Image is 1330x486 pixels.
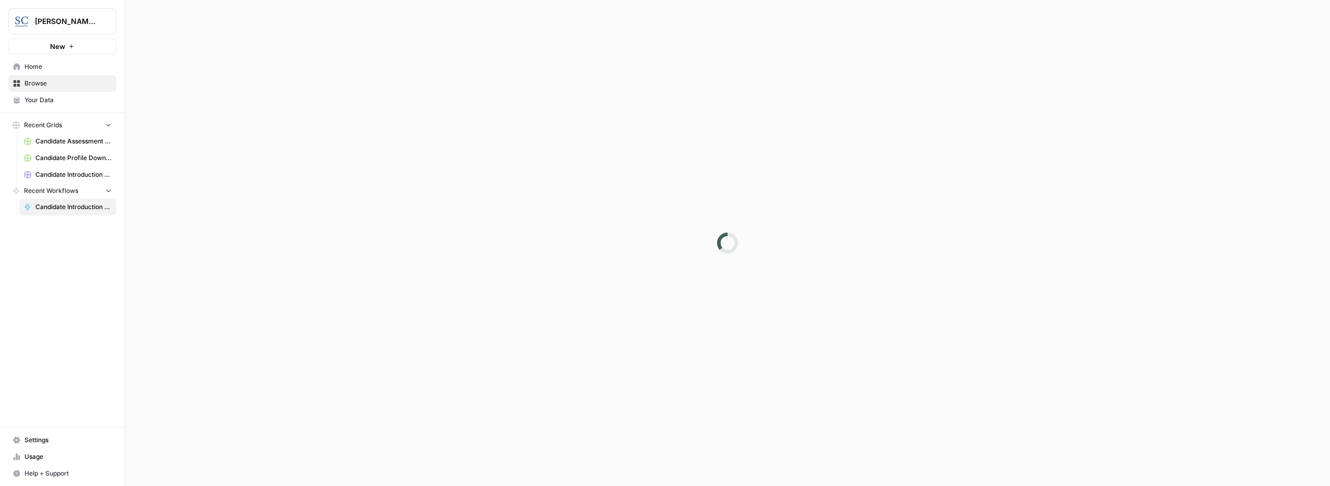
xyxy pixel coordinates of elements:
button: Help + Support [8,465,116,482]
span: Settings [24,435,112,445]
span: [PERSON_NAME] [GEOGRAPHIC_DATA] [35,16,98,27]
span: Usage [24,452,112,461]
span: New [50,41,65,52]
button: Workspace: Stanton Chase Nashville [8,8,116,34]
span: Home [24,62,112,71]
a: Settings [8,432,116,448]
span: Your Data [24,95,112,105]
a: Candidate Profile Download Sheet [19,150,116,166]
a: Candidate Assessment Download Sheet [19,133,116,150]
a: Your Data [8,92,116,108]
a: Home [8,58,116,75]
span: Candidate Introduction Download Sheet [35,170,112,179]
a: Candidate Introduction Download Sheet [19,166,116,183]
a: Browse [8,75,116,92]
span: Candidate Profile Download Sheet [35,153,112,163]
span: Help + Support [24,469,112,478]
span: Browse [24,79,112,88]
a: Candidate Introduction and Profile [19,199,116,215]
img: Stanton Chase Nashville Logo [12,12,31,31]
button: Recent Workflows [8,183,116,199]
span: Candidate Introduction and Profile [35,202,112,212]
button: New [8,39,116,54]
span: Candidate Assessment Download Sheet [35,137,112,146]
span: Recent Grids [24,120,62,130]
a: Usage [8,448,116,465]
button: Recent Grids [8,117,116,133]
span: Recent Workflows [24,186,78,196]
